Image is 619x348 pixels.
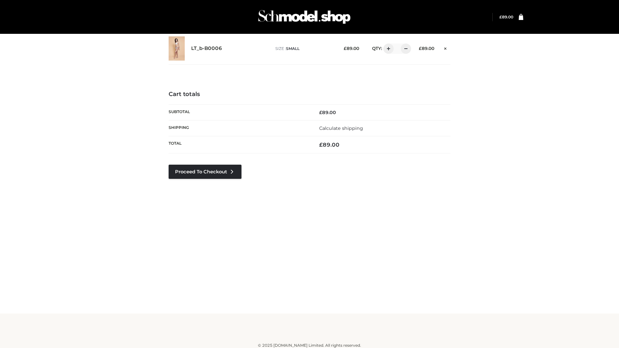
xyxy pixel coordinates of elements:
p: size : [275,46,334,52]
a: £89.00 [499,15,513,19]
span: £ [344,46,347,51]
span: £ [319,141,323,148]
a: Calculate shipping [319,125,363,131]
a: LT_b-B0006 [191,45,222,52]
span: SMALL [286,46,300,51]
h4: Cart totals [169,91,450,98]
bdi: 89.00 [319,141,339,148]
bdi: 89.00 [344,46,359,51]
bdi: 89.00 [319,110,336,115]
span: £ [499,15,502,19]
a: Proceed to Checkout [169,165,241,179]
bdi: 89.00 [419,46,434,51]
a: Remove this item [441,43,450,52]
th: Shipping [169,120,309,136]
div: QTY: [366,43,409,54]
th: Total [169,136,309,153]
th: Subtotal [169,104,309,120]
bdi: 89.00 [499,15,513,19]
span: £ [419,46,422,51]
span: £ [319,110,322,115]
img: Schmodel Admin 964 [256,4,353,30]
